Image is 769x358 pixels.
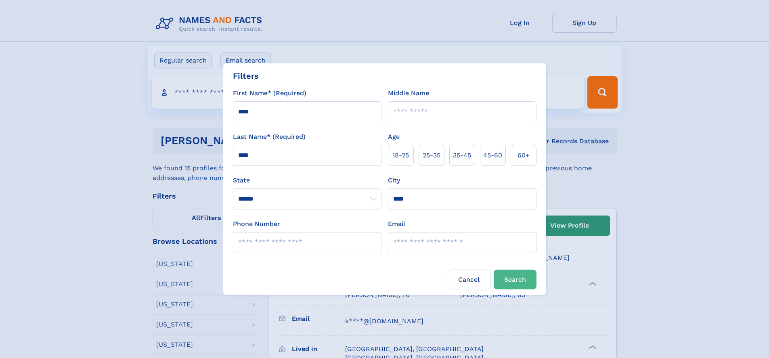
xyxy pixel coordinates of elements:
[518,151,530,160] span: 60+
[233,132,306,142] label: Last Name* (Required)
[392,151,409,160] span: 18‑25
[448,270,490,289] label: Cancel
[423,151,440,160] span: 25‑35
[233,88,306,98] label: First Name* (Required)
[388,219,405,229] label: Email
[388,132,400,142] label: Age
[483,151,502,160] span: 45‑60
[388,176,400,185] label: City
[388,88,429,98] label: Middle Name
[233,70,259,82] div: Filters
[233,219,280,229] label: Phone Number
[453,151,471,160] span: 35‑45
[494,270,536,289] button: Search
[233,176,381,185] label: State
